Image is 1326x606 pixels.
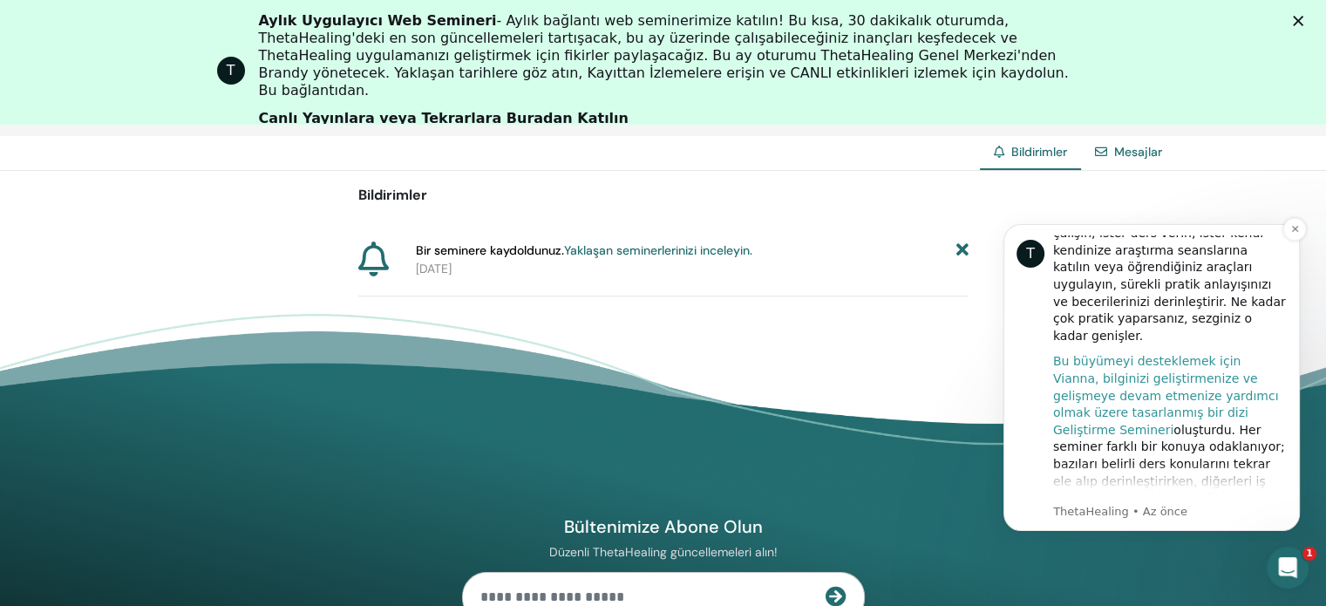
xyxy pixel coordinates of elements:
div: ThetaHealing için profil resmi [217,57,245,85]
font: T [227,62,235,78]
font: oluşturdu [196,214,254,228]
font: Bültenimize Abone Olun [564,515,763,538]
font: Canlı Yayınlara veya Tekrarlara Buradan Katılın [259,110,629,126]
a: Yaklaşan seminerlerinizi inceleyin. [564,242,752,258]
p: ThetaHealing'den Az önce gönderilen mesaj [76,296,309,311]
font: Bir seminere kaydoldunuz. [416,242,564,258]
font: ThetaHealing • Az önce [76,296,210,310]
font: Bildirimler [358,186,427,204]
div: Kapat [1293,16,1310,26]
font: 1 [1306,548,1313,559]
font: - Aylık bağlantı web seminerimize katılın! Bu kısa, 30 dakikalık oturumda, ThetaHealing'deki en s... [259,12,1069,99]
font: Düzenli ThetaHealing güncellemeleri alın! [549,544,778,560]
font: Bildirimler [1011,144,1067,160]
font: [DATE] [416,261,452,276]
a: Mesajlar [1114,144,1162,160]
iframe: Intercom bildirimleri mesajı [977,208,1326,541]
a: Bu büyümeyi desteklemek için Vianna, bilginizi geliştirmenize ve gelişmeye devam etmenize yardımc... [76,146,302,228]
button: Bildirimi reddet [306,10,329,32]
font: Aylık Uygulayıcı Web Semineri [259,12,497,29]
iframe: Intercom canlı sohbet [1267,547,1309,589]
a: Canlı Yayınlara veya Tekrarlara Buradan Katılın [259,110,629,129]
